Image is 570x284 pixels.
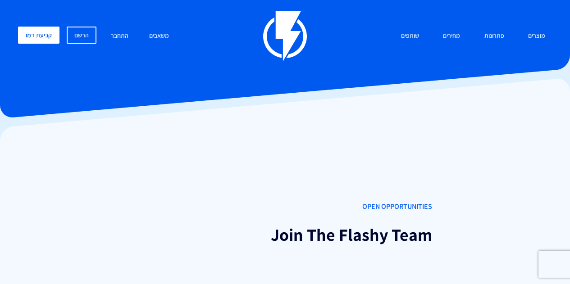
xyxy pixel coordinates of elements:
[67,27,96,44] a: הרשם
[142,27,176,46] a: משאבים
[18,27,59,44] a: קביעת דמו
[394,27,426,46] a: שותפים
[478,27,511,46] a: פתרונות
[138,225,432,244] h1: Join The Flashy Team
[521,27,552,46] a: מוצרים
[138,202,432,212] span: OPEN OPPORTUNITIES
[436,27,467,46] a: מחירים
[104,27,135,46] a: התחבר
